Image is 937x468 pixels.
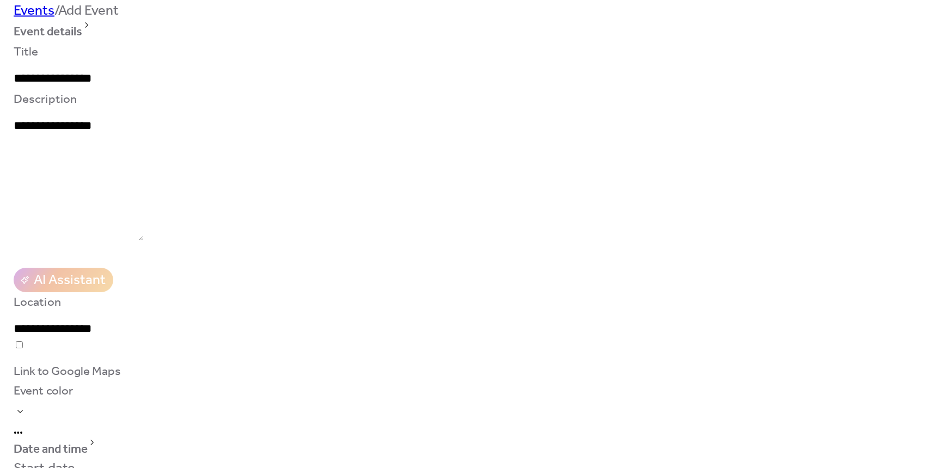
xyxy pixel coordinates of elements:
div: Title [14,42,133,63]
div: Description [14,89,142,110]
span: Date and time [14,439,88,459]
div: ••• [14,428,923,438]
input: Link to Google Maps [16,341,23,348]
div: Event color [14,381,921,402]
span: Event details [14,22,82,42]
span: Link to Google Maps [14,361,121,381]
div: Location [14,292,133,313]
